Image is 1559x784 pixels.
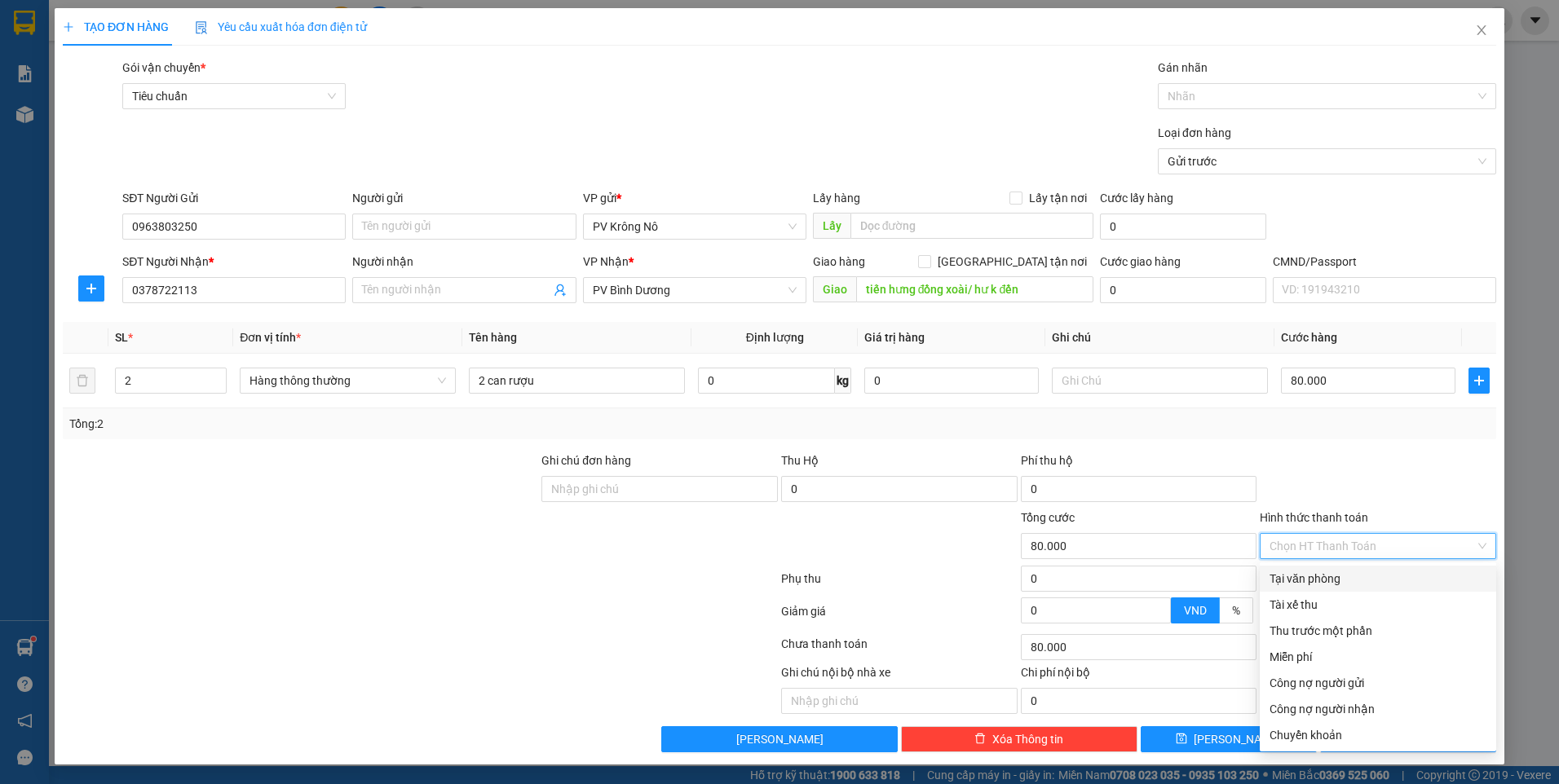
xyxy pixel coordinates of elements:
[1270,622,1486,640] div: Thu trước một phần
[79,282,104,295] span: plus
[541,454,631,467] label: Ghi chú đơn hàng
[992,730,1063,748] span: Xóa Thông tin
[1260,511,1368,524] label: Hình thức thanh toán
[55,114,102,123] span: PV Krông Nô
[63,20,169,33] span: TẠO ĐƠN HÀNG
[1459,8,1504,54] button: Close
[1475,24,1488,37] span: close
[1270,596,1486,614] div: Tài xế thu
[1141,726,1317,752] button: save[PERSON_NAME]
[779,570,1019,598] div: Phụ thu
[195,20,367,33] span: Yêu cầu xuất hóa đơn điện tử
[63,21,74,33] span: plus
[1100,255,1181,268] label: Cước giao hàng
[661,726,898,752] button: [PERSON_NAME]
[1469,374,1489,387] span: plus
[593,278,797,302] span: PV Bình Dương
[1158,61,1208,74] label: Gán nhãn
[736,730,824,748] span: [PERSON_NAME]
[554,284,567,297] span: user-add
[1468,368,1490,394] button: plus
[1194,730,1281,748] span: [PERSON_NAME]
[240,331,301,344] span: Đơn vị tính
[115,331,128,344] span: SL
[1100,277,1266,303] input: Cước giao hàng
[1260,670,1496,696] div: Cước gửi hàng sẽ được ghi vào công nợ của người gửi
[1045,322,1274,354] th: Ghi chú
[864,368,1039,394] input: 0
[1260,696,1496,722] div: Cước gửi hàng sẽ được ghi vào công nợ của người nhận
[1158,126,1231,139] label: Loại đơn hàng
[583,189,806,207] div: VP gửi
[1022,189,1093,207] span: Lấy tận nơi
[69,415,602,433] div: Tổng: 2
[1021,663,1257,688] div: Chi phí nội bộ
[1052,368,1268,394] input: Ghi Chú
[122,61,205,74] span: Gói vận chuyển
[1270,648,1486,666] div: Miễn phí
[974,733,986,746] span: delete
[122,253,346,271] div: SĐT Người Nhận
[469,368,685,394] input: VD: Bàn, Ghế
[1270,700,1486,718] div: Công nợ người nhận
[541,476,778,502] input: Ghi chú đơn hàng
[1168,149,1486,174] span: Gửi trước
[1232,604,1240,617] span: %
[835,368,851,394] span: kg
[1100,192,1173,205] label: Cước lấy hàng
[1270,726,1486,744] div: Chuyển khoản
[583,255,629,268] span: VP Nhận
[1176,733,1187,746] span: save
[164,118,219,127] span: PV Bình Dương
[69,368,95,394] button: delete
[813,276,856,302] span: Giao
[132,84,336,108] span: Tiêu chuẩn
[779,602,1019,631] div: Giảm giá
[864,331,925,344] span: Giá trị hàng
[781,454,819,467] span: Thu Hộ
[1021,451,1257,476] div: Phí thu hộ
[155,73,230,86] span: 09:19:31 [DATE]
[781,688,1018,714] input: Nhập ghi chú
[1184,604,1207,617] span: VND
[779,635,1019,663] div: Chưa thanh toán
[1270,570,1486,588] div: Tại văn phòng
[164,61,230,73] span: KN10250246
[352,253,576,271] div: Người nhận
[746,331,804,344] span: Định lượng
[813,255,865,268] span: Giao hàng
[931,253,1093,271] span: [GEOGRAPHIC_DATA] tận nơi
[1021,511,1075,524] span: Tổng cước
[593,214,797,239] span: PV Krông Nô
[352,189,576,207] div: Người gửi
[1270,674,1486,692] div: Công nợ người gửi
[16,113,33,137] span: Nơi gửi:
[850,213,1094,239] input: Dọc đường
[195,21,208,34] img: icon
[856,276,1094,302] input: Dọc đường
[1100,214,1266,240] input: Cước lấy hàng
[781,663,1018,688] div: Ghi chú nội bộ nhà xe
[901,726,1137,752] button: deleteXóa Thông tin
[813,213,850,239] span: Lấy
[1281,331,1337,344] span: Cước hàng
[125,113,151,137] span: Nơi nhận:
[813,192,860,205] span: Lấy hàng
[42,26,132,87] strong: CÔNG TY TNHH [GEOGRAPHIC_DATA] 214 QL13 - P.26 - Q.BÌNH THẠNH - TP HCM 1900888606
[122,189,346,207] div: SĐT Người Gửi
[56,98,189,110] strong: BIÊN NHẬN GỬI HÀNG HOÁ
[78,275,104,302] button: plus
[1273,253,1496,271] div: CMND/Passport
[16,37,38,77] img: logo
[250,368,446,393] span: Hàng thông thường
[469,331,517,344] span: Tên hàng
